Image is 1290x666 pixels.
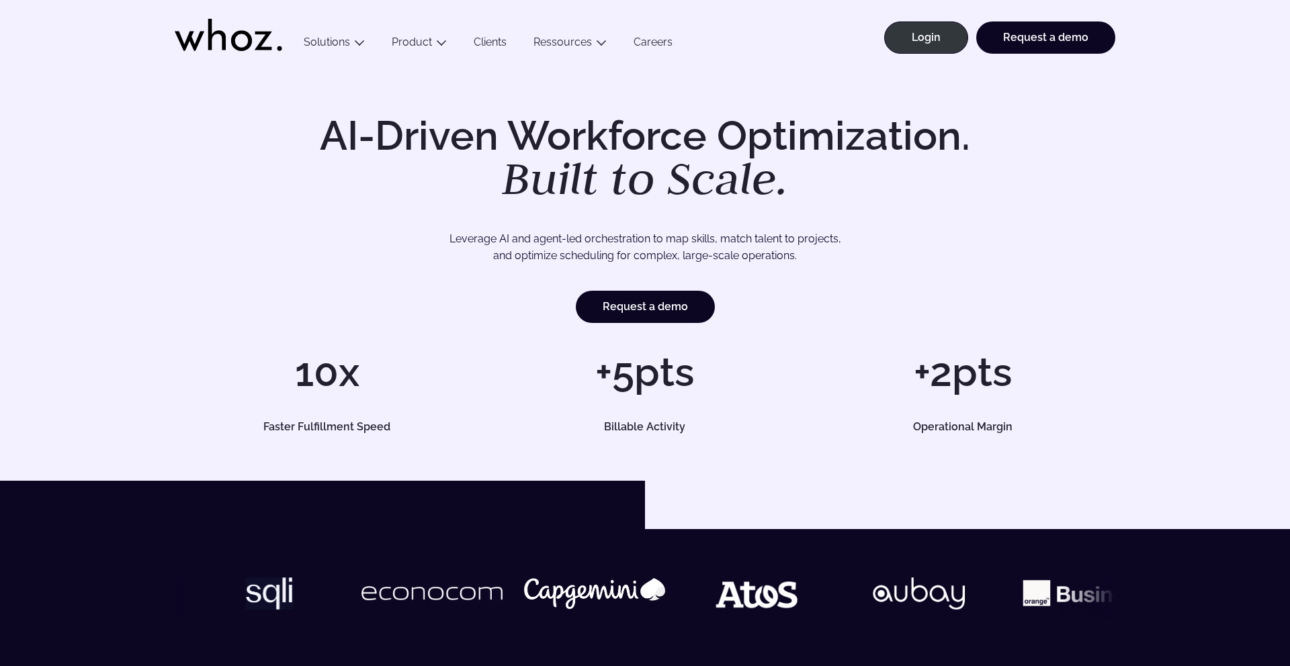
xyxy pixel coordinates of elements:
[378,36,460,54] button: Product
[826,422,1100,432] h5: Operational Margin
[502,148,788,207] em: Built to Scale.
[620,36,686,54] a: Careers
[884,21,968,54] a: Login
[290,36,378,54] button: Solutions
[976,21,1115,54] a: Request a demo
[222,230,1068,265] p: Leverage AI and agent-led orchestration to map skills, match talent to projects, and optimize sch...
[301,115,989,201] h1: AI-Driven Workforce Optimization.
[508,422,782,432] h5: Billable Activity
[1201,577,1271,647] iframe: Chatbot
[492,352,797,392] h1: +5pts
[811,352,1115,392] h1: +2pts
[533,36,592,48] a: Ressources
[576,291,715,323] a: Request a demo
[392,36,432,48] a: Product
[460,36,520,54] a: Clients
[190,422,464,432] h5: Faster Fulfillment Speed
[175,352,479,392] h1: 10x
[520,36,620,54] button: Ressources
